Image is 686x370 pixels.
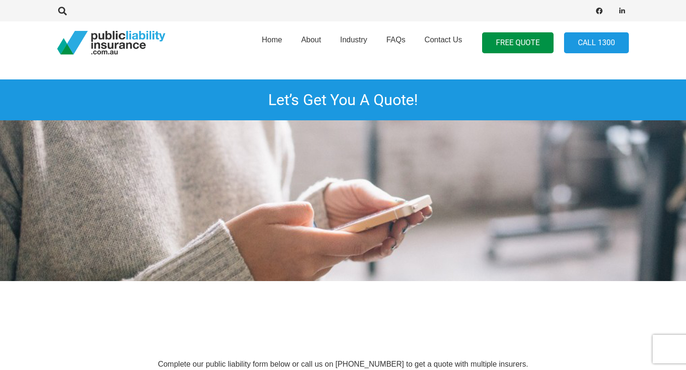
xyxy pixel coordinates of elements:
[593,4,606,18] a: Facebook
[357,281,405,329] img: allianz
[340,36,367,44] span: Industry
[243,281,291,329] img: aig
[586,281,634,329] img: protecsure
[57,359,629,370] p: Complete our public liability form below or call us on [PHONE_NUMBER] to get a quote with multipl...
[386,36,405,44] span: FAQs
[262,36,282,44] span: Home
[424,36,462,44] span: Contact Us
[564,32,629,54] a: Call 1300
[331,19,377,67] a: Industry
[301,36,321,44] span: About
[292,19,331,67] a: About
[472,281,519,329] img: qbe
[57,31,165,55] a: pli_logotransparent
[14,281,62,329] img: lloyds
[415,19,472,67] a: Contact Us
[482,32,554,54] a: FREE QUOTE
[53,7,72,15] a: Search
[252,19,292,67] a: Home
[129,281,176,329] img: cgu
[615,4,629,18] a: LinkedIn
[377,19,415,67] a: FAQs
